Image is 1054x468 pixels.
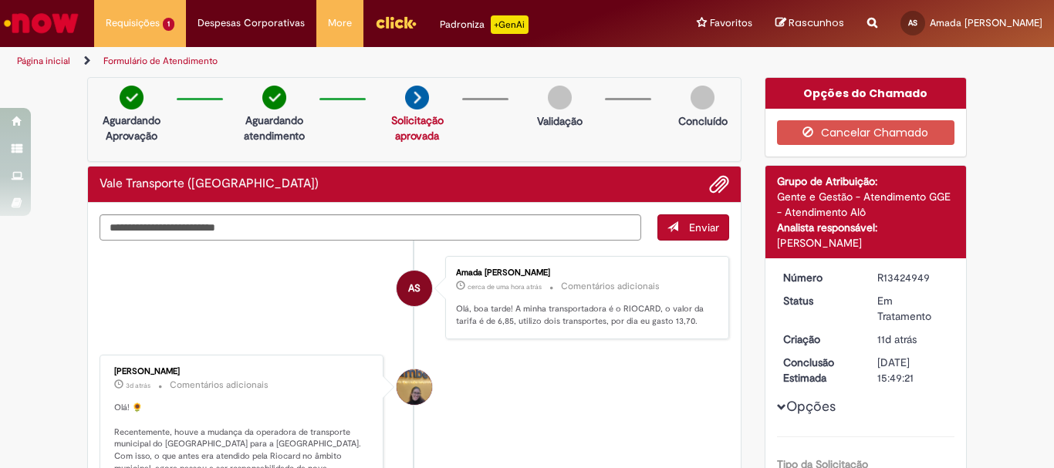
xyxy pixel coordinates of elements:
span: Enviar [689,221,719,234]
div: Gente e Gestão - Atendimento GGE - Atendimento Alô [777,189,955,220]
small: Comentários adicionais [170,379,269,392]
img: img-circle-grey.png [548,86,572,109]
p: Concluído [678,113,728,129]
div: Analista responsável: [777,220,955,235]
a: Formulário de Atendimento [103,55,218,67]
dt: Conclusão Estimada [772,355,867,386]
span: AS [908,18,917,28]
span: Amada [PERSON_NAME] [930,16,1042,29]
ul: Trilhas de página [12,47,691,76]
div: Padroniza [440,15,529,34]
img: ServiceNow [2,8,81,39]
span: Favoritos [710,15,752,31]
div: Amada Iris Reis Gomes Da Silva [397,271,432,306]
p: Aguardando atendimento [237,113,312,143]
span: Rascunhos [789,15,844,30]
div: Em Tratamento [877,293,949,324]
p: Validação [537,113,583,129]
img: check-circle-green.png [120,86,144,109]
dt: Status [772,293,867,308]
h2: Vale Transporte (VT) Histórico de tíquete [100,177,319,191]
span: cerca de uma hora atrás [468,282,542,291]
button: Enviar [657,214,729,241]
span: Requisições [106,15,160,31]
a: Página inicial [17,55,70,67]
img: click_logo_yellow_360x200.png [375,11,417,34]
img: check-circle-green.png [262,86,286,109]
dt: Criação [772,332,867,347]
div: 18/08/2025 13:52:40 [877,332,949,347]
span: 3d atrás [126,381,150,390]
div: Amanda De Campos Gomes Do Nascimento [397,369,432,405]
div: Amada [PERSON_NAME] [456,268,713,278]
img: arrow-next.png [405,86,429,109]
span: AS [408,270,421,307]
p: +GenAi [491,15,529,34]
span: Despesas Corporativas [198,15,305,31]
img: img-circle-grey.png [691,86,714,109]
div: Grupo de Atribuição: [777,173,955,189]
a: Solicitação aprovada [391,113,444,143]
time: 28/08/2025 14:13:16 [468,282,542,291]
span: More [328,15,352,31]
a: Rascunhos [775,16,844,31]
textarea: Digite sua mensagem aqui... [100,214,641,241]
span: 1 [163,18,174,31]
div: Opções do Chamado [765,78,967,109]
div: [PERSON_NAME] [777,235,955,251]
button: Cancelar Chamado [777,120,955,145]
div: [DATE] 15:49:21 [877,355,949,386]
span: 11d atrás [877,332,917,346]
div: [PERSON_NAME] [114,367,371,376]
p: Aguardando Aprovação [94,113,169,143]
small: Comentários adicionais [561,280,660,293]
dt: Número [772,270,867,285]
div: R13424949 [877,270,949,285]
time: 18/08/2025 13:52:40 [877,332,917,346]
button: Adicionar anexos [709,174,729,194]
p: Olá, boa tarde! A minha transportadora é o RIOCARD, o valor da tarifa é de 6,85, utilizo dois tra... [456,303,713,327]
